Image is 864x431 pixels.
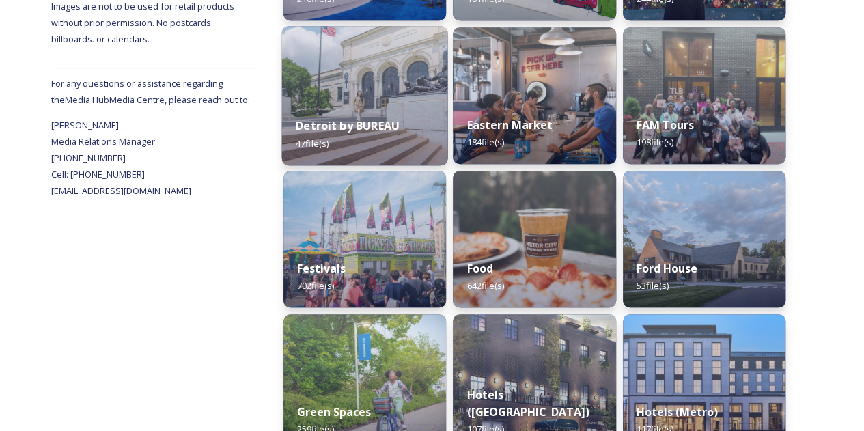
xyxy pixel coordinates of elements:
[296,137,329,149] span: 47 file(s)
[466,279,503,292] span: 642 file(s)
[296,118,400,133] strong: Detroit by BUREAU
[623,27,785,164] img: 452b8020-6387-402f-b366-1d8319e12489.jpg
[453,27,615,164] img: 3c2c6adb-06da-4ad6-b7c8-83bb800b1f33.jpg
[297,261,346,276] strong: Festivals
[623,171,785,307] img: VisitorCenter.jpg
[297,279,334,292] span: 702 file(s)
[466,261,492,276] strong: Food
[466,136,503,148] span: 184 file(s)
[51,77,250,106] span: For any questions or assistance regarding the Media Hub Media Centre, please reach out to:
[297,404,371,419] strong: Green Spaces
[282,26,448,165] img: Bureau_DIA_6998.jpg
[466,117,552,133] strong: Eastern Market
[51,119,191,197] span: [PERSON_NAME] Media Relations Manager [PHONE_NUMBER] Cell: [PHONE_NUMBER] [EMAIL_ADDRESS][DOMAIN_...
[637,261,697,276] strong: Ford House
[637,404,718,419] strong: Hotels (Metro)
[637,279,669,292] span: 53 file(s)
[453,171,615,307] img: a0bd6cc6-0a5e-4110-bbb1-1ef2cc64960c.jpg
[466,387,589,419] strong: Hotels ([GEOGRAPHIC_DATA])
[637,117,694,133] strong: FAM Tours
[637,136,673,148] span: 198 file(s)
[283,171,446,307] img: DSC02900.jpg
